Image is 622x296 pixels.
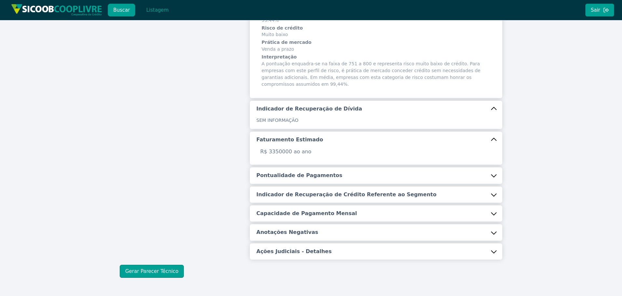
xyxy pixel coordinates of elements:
[256,210,357,217] h5: Capacidade de Pagamento Mensal
[262,54,491,88] span: A pontuação enquadra-se na faixa de 751 a 800 e representa risco muito baixo de crédito. Para emp...
[250,187,502,203] button: Indicador de Recuperação de Crédito Referente ao Segmento
[262,39,491,53] span: Venda a prazo
[250,243,502,260] button: Ações Judiciais - Detalhes
[256,191,437,198] h5: Indicador de Recuperação de Crédito Referente ao Segmento
[250,205,502,222] button: Capacidade de Pagamento Mensal
[250,101,502,117] button: Indicador de Recuperação de Dívida
[250,132,502,148] button: Faturamento Estimado
[256,105,362,112] h5: Indicador de Recuperação de Dívida
[262,54,491,60] h6: Interpretação
[256,136,323,143] h5: Faturamento Estimado
[585,4,614,17] button: Sair
[262,39,491,46] h6: Prática de mercado
[256,148,496,156] p: R$ 3350000 ao ano
[250,224,502,240] button: Anotações Negativas
[250,167,502,184] button: Pontualidade de Pagamentos
[256,118,298,123] span: SEM INFORMAÇÃO
[262,25,491,32] h6: Risco de crédito
[11,4,102,16] img: img/sicoob_cooplivre.png
[120,265,184,278] button: Gerar Parecer Técnico
[108,4,135,17] button: Buscar
[256,172,342,179] h5: Pontualidade de Pagamentos
[262,25,491,38] span: Muito baixo
[141,4,174,17] button: Listagem
[256,229,318,236] h5: Anotações Negativas
[256,248,331,255] h5: Ações Judiciais - Detalhes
